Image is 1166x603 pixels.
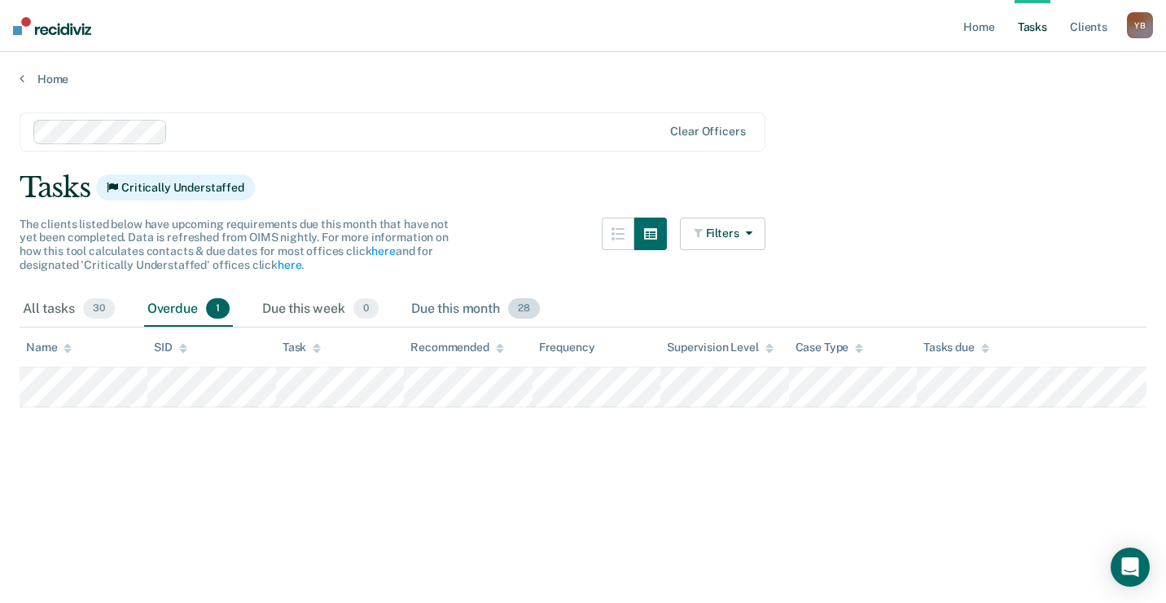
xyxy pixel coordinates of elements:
span: 30 [83,298,115,319]
button: YB [1127,12,1153,38]
div: Tasks [20,171,1146,205]
div: Due this week0 [259,292,382,328]
a: Home [20,72,1146,86]
span: 1 [206,298,230,319]
button: Filters [680,218,766,250]
div: Task [283,341,321,354]
span: The clients listed below have upcoming requirements due this month that have not yet been complet... [20,218,449,271]
img: Recidiviz [13,17,91,35]
span: 28 [508,298,540,319]
div: Due this month28 [408,292,543,328]
a: here [278,258,301,271]
div: Y B [1127,12,1153,38]
div: Frequency [539,341,595,354]
div: Tasks due [923,341,989,354]
div: Case Type [796,341,864,354]
div: Overdue1 [144,292,233,328]
div: Clear officers [670,125,745,139]
span: 0 [353,298,379,319]
div: Supervision Level [667,341,774,354]
div: SID [154,341,187,354]
span: Critically Understaffed [96,174,255,200]
div: Recommended [410,341,503,354]
div: All tasks30 [20,292,118,328]
a: here [371,244,395,257]
div: Open Intercom Messenger [1111,548,1150,587]
div: Name [26,341,72,354]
